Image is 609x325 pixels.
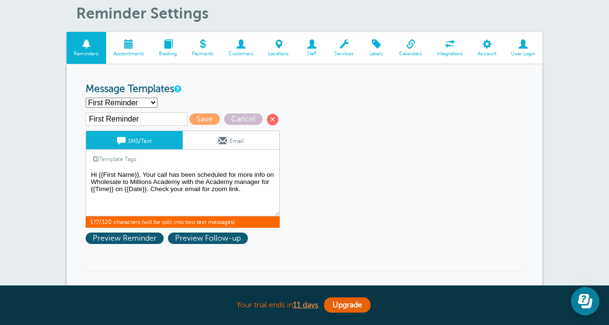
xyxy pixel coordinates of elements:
[86,270,523,297] h3: Message Sequences
[183,131,279,149] a: Email
[76,4,542,22] h1: Reminder Settings
[332,51,356,57] span: Services
[397,51,425,57] span: Calendars
[392,32,430,64] a: Calendars
[430,32,471,64] a: Integrations
[324,297,371,313] a: Upgrade
[508,51,538,57] span: User Login
[86,131,183,149] a: SMS/Text
[327,32,361,64] a: Services
[434,51,466,57] span: Integrations
[189,51,216,57] span: Payments
[67,295,542,315] div: Your trial ends in .
[168,233,248,244] span: Preview Follow-up
[226,51,256,57] span: Customers
[168,234,250,243] a: Preview Follow-up
[224,115,267,123] a: Cancel
[189,115,224,123] a: Save
[86,233,164,244] span: Preview Reminder
[184,32,221,64] a: Payments
[152,32,185,64] a: Booking
[221,32,261,64] a: Customers
[106,32,152,64] a: Appointments
[261,32,296,64] a: Locations
[503,32,542,64] a: User Login
[86,150,143,168] a: Template Tags
[86,83,523,95] h3: Message Templates
[475,51,499,57] span: Account
[571,287,599,315] iframe: Resource center
[293,301,318,309] a: 11 days
[301,51,323,57] span: Staff
[366,51,387,57] span: Labels
[71,51,101,57] span: Reminders
[86,112,187,126] input: Template Name
[470,32,503,64] a: Account
[157,51,180,57] span: Booking
[86,234,168,243] a: Preview Reminder
[296,32,327,64] a: Staff
[174,86,180,92] a: This is the wording for your reminder and follow-up messages. You can create multiple templates i...
[224,113,263,125] span: Cancel
[265,51,292,57] span: Locations
[189,113,220,125] span: Save
[86,169,280,216] textarea: Hi {{First Name}}, Your call has been scheduled for more info on Wholesale to Millions Academy fo...
[86,216,280,228] span: 177/320 characters (will be split into two text messages)
[361,32,392,64] a: Labels
[111,51,147,57] span: Appointments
